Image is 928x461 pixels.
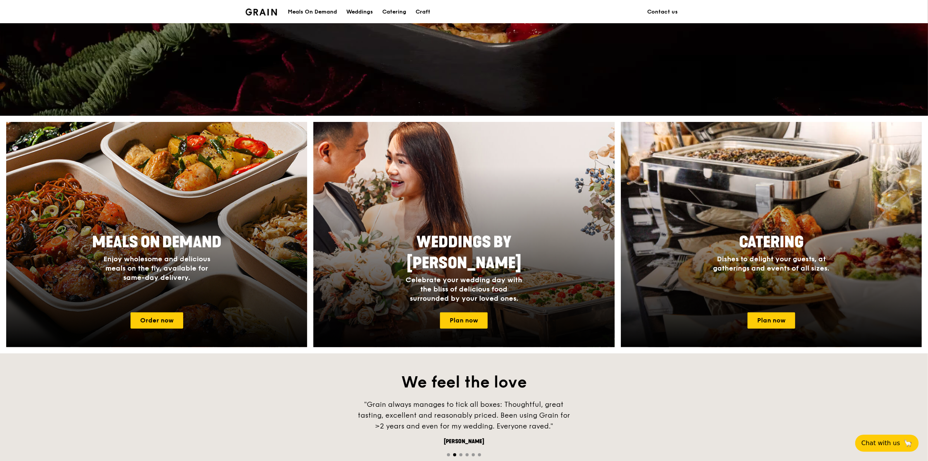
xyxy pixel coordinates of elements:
img: meals-on-demand-card.d2b6f6db.png [6,122,307,347]
a: Weddings [342,0,378,24]
div: Craft [416,0,430,24]
span: Dishes to delight your guests, at gatherings and events of all sizes. [713,255,829,272]
img: catering-card.e1cfaf3e.jpg [621,122,922,347]
div: Catering [382,0,406,24]
a: Weddings by [PERSON_NAME]Celebrate your wedding day with the bliss of delicious food surrounded b... [313,122,614,347]
a: Plan now [440,312,488,329]
div: Meals On Demand [288,0,337,24]
a: Craft [411,0,435,24]
div: Weddings [346,0,373,24]
img: Grain [246,9,277,15]
a: Plan now [748,312,795,329]
a: Meals On DemandEnjoy wholesome and delicious meals on the fly, available for same-day delivery.Or... [6,122,307,347]
span: Weddings by [PERSON_NAME] [407,233,521,272]
span: Enjoy wholesome and delicious meals on the fly, available for same-day delivery. [103,255,210,282]
span: 🦙 [903,439,913,448]
span: Go to slide 3 [459,453,462,456]
a: Contact us [643,0,682,24]
span: Celebrate your wedding day with the bliss of delicious food surrounded by your loved ones. [406,276,522,303]
a: Order now [131,312,183,329]
span: Meals On Demand [92,233,222,252]
span: Chat with us [861,439,900,448]
span: Go to slide 6 [478,453,481,456]
button: Chat with us🦙 [855,435,919,452]
span: Go to slide 5 [472,453,475,456]
img: weddings-card.4f3003b8.jpg [313,122,614,347]
span: Go to slide 2 [453,453,456,456]
a: CateringDishes to delight your guests, at gatherings and events of all sizes.Plan now [621,122,922,347]
a: Catering [378,0,411,24]
span: Go to slide 1 [447,453,450,456]
div: "Grain always manages to tick all boxes: Thoughtful, great tasting, excellent and reasonably pric... [348,399,580,432]
span: Catering [739,233,804,252]
div: [PERSON_NAME] [348,438,580,446]
span: Go to slide 4 [466,453,469,456]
